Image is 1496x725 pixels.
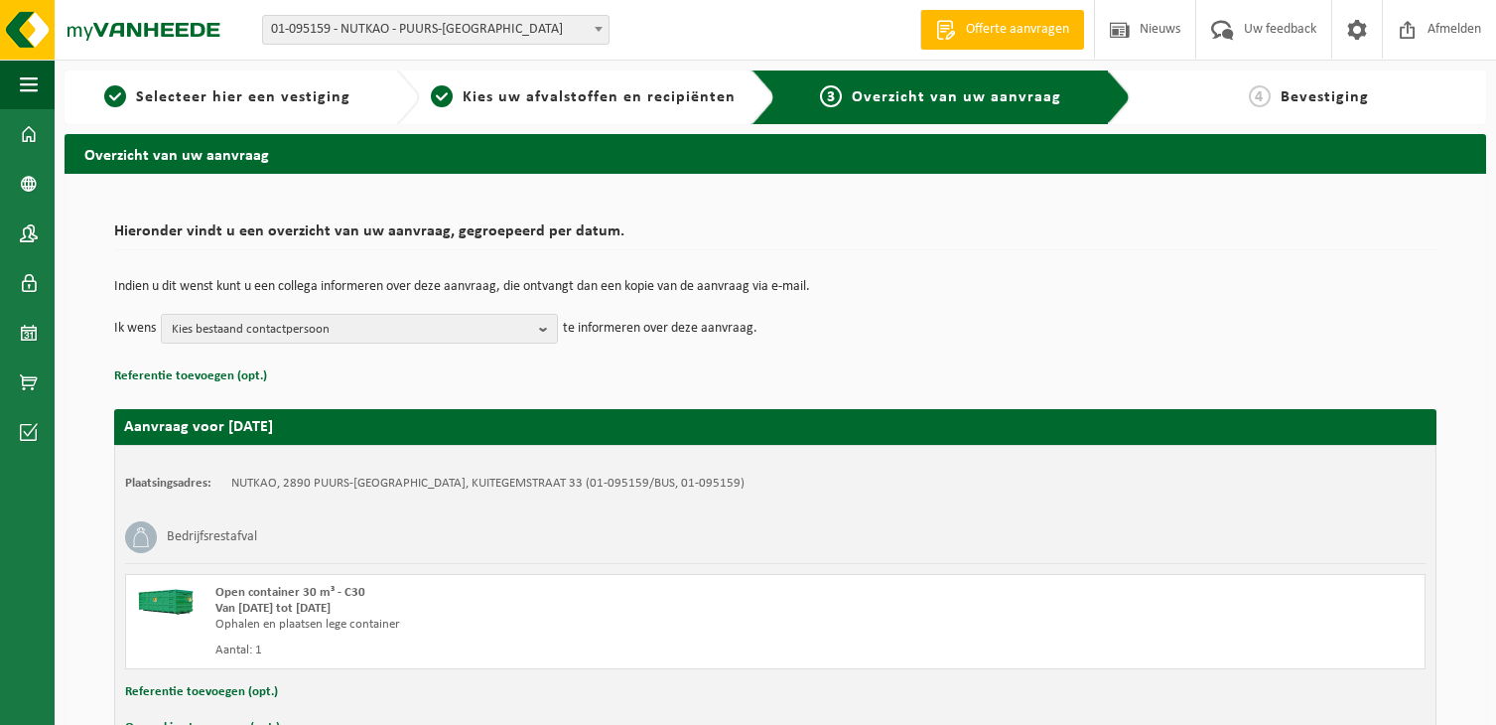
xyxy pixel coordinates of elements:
[463,89,736,105] span: Kies uw afvalstoffen en recipiënten
[136,585,196,615] img: HK-XC-30-GN-00.png
[231,476,745,492] td: NUTKAO, 2890 PUURS-[GEOGRAPHIC_DATA], KUITEGEMSTRAAT 33 (01-095159/BUS, 01-095159)
[125,679,278,705] button: Referentie toevoegen (opt.)
[65,134,1486,173] h2: Overzicht van uw aanvraag
[215,586,365,599] span: Open container 30 m³ - C30
[124,419,273,435] strong: Aanvraag voor [DATE]
[1249,85,1271,107] span: 4
[136,89,350,105] span: Selecteer hier een vestiging
[1281,89,1369,105] span: Bevestiging
[161,314,558,344] button: Kies bestaand contactpersoon
[125,477,211,490] strong: Plaatsingsadres:
[961,20,1074,40] span: Offerte aanvragen
[820,85,842,107] span: 3
[262,15,610,45] span: 01-095159 - NUTKAO - PUURS-SINT-AMANDS
[167,521,257,553] h3: Bedrijfsrestafval
[430,85,736,109] a: 2Kies uw afvalstoffen en recipiënten
[172,315,531,345] span: Kies bestaand contactpersoon
[215,643,855,658] div: Aantal: 1
[920,10,1084,50] a: Offerte aanvragen
[114,223,1436,250] h2: Hieronder vindt u een overzicht van uw aanvraag, gegroepeerd per datum.
[563,314,757,344] p: te informeren over deze aanvraag.
[114,363,267,389] button: Referentie toevoegen (opt.)
[215,602,331,615] strong: Van [DATE] tot [DATE]
[104,85,126,107] span: 1
[114,314,156,344] p: Ik wens
[263,16,609,44] span: 01-095159 - NUTKAO - PUURS-SINT-AMANDS
[114,280,1436,294] p: Indien u dit wenst kunt u een collega informeren over deze aanvraag, die ontvangt dan een kopie v...
[431,85,453,107] span: 2
[852,89,1061,105] span: Overzicht van uw aanvraag
[215,617,855,633] div: Ophalen en plaatsen lege container
[74,85,380,109] a: 1Selecteer hier een vestiging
